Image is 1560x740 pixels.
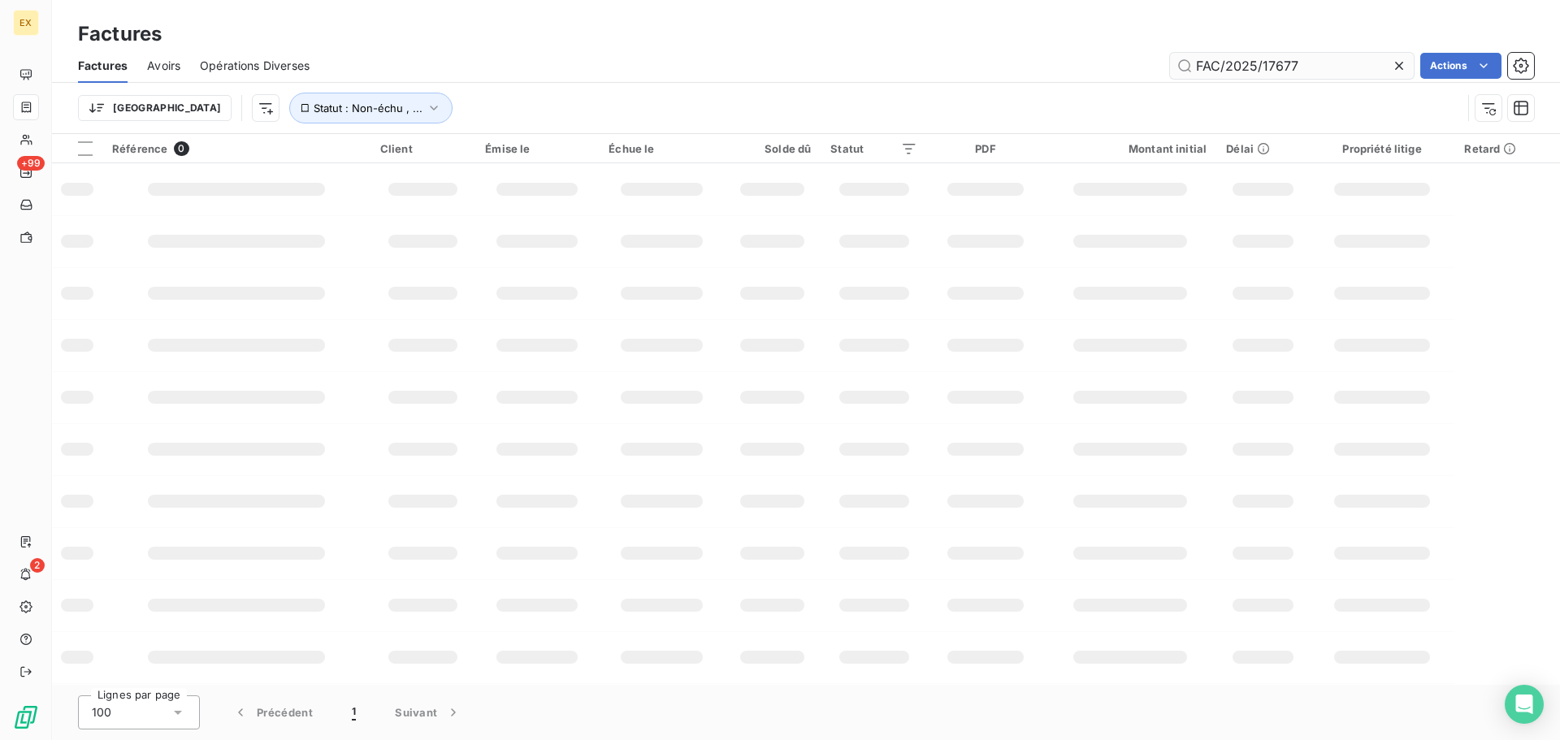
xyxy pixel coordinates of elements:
div: Retard [1464,142,1550,155]
input: Rechercher [1170,53,1414,79]
span: Avoirs [147,58,180,74]
span: Statut : Non-échu , ... [314,102,422,115]
span: Factures [78,58,128,74]
div: Échue le [609,142,713,155]
button: Précédent [213,695,332,729]
div: Client [380,142,466,155]
div: Solde dû [734,142,812,155]
div: PDF [937,142,1034,155]
span: Référence [112,142,167,155]
button: 1 [332,695,375,729]
div: Open Intercom Messenger [1505,685,1544,724]
span: 0 [174,141,188,156]
span: +99 [17,156,45,171]
span: 2 [30,558,45,573]
div: EX [13,10,39,36]
button: [GEOGRAPHIC_DATA] [78,95,232,121]
div: Émise le [485,142,589,155]
h3: Factures [78,19,162,49]
div: Délai [1226,142,1300,155]
span: 1 [352,704,356,721]
button: Statut : Non-échu , ... [289,93,453,123]
span: Opérations Diverses [200,58,310,74]
div: Propriété litige [1319,142,1445,155]
span: 100 [92,704,111,721]
div: Montant initial [1054,142,1207,155]
button: Suivant [375,695,481,729]
img: Logo LeanPay [13,704,39,730]
button: Actions [1420,53,1501,79]
div: Statut [830,142,917,155]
